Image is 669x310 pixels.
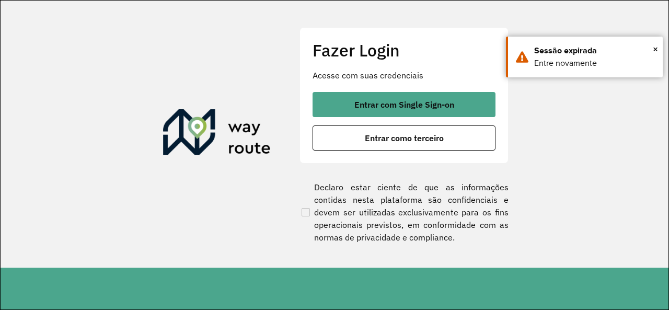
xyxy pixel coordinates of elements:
img: Roteirizador AmbevTech [163,109,271,159]
div: Sessão expirada [534,44,655,57]
label: Declaro estar ciente de que as informações contidas nesta plataforma são confidenciais e devem se... [299,181,509,244]
h2: Fazer Login [313,40,495,60]
div: Entre novamente [534,57,655,70]
p: Acesse com suas credenciais [313,69,495,82]
span: × [653,41,658,57]
span: Entrar com Single Sign-on [354,100,454,109]
button: Close [653,41,658,57]
button: button [313,125,495,151]
span: Entrar como terceiro [365,134,444,142]
button: button [313,92,495,117]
